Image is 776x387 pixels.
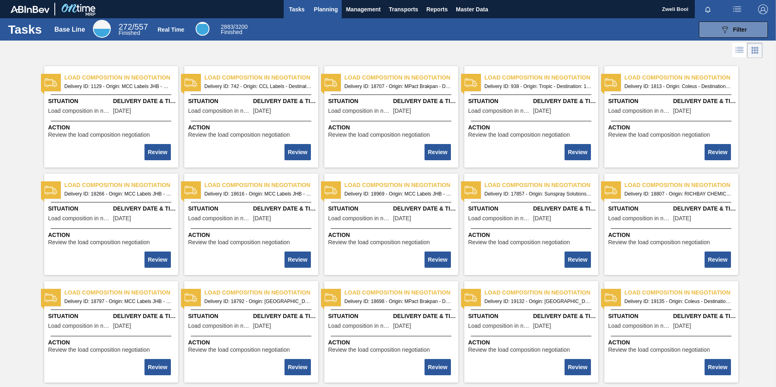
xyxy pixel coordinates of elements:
[145,143,171,161] div: Complete task: 2234454
[485,189,592,198] span: Delivery ID: 17857 - Origin: Sunspray Solutions - Destination: 1SB
[113,97,176,105] span: Delivery Date & Time
[45,184,57,196] img: status
[468,97,531,105] span: Situation
[285,358,311,376] div: Complete task: 2234465
[705,251,731,269] div: Complete task: 2234463
[468,239,570,245] span: Review the load composition negotiation
[705,359,731,375] button: Review
[253,215,271,221] span: 09/02/2025,
[393,215,411,221] span: 09/12/2025,
[113,204,176,213] span: Delivery Date & Time
[328,108,391,114] span: Load composition in negotiation
[565,359,591,375] button: Review
[328,347,430,353] span: Review the load composition negotiation
[468,215,531,221] span: Load composition in negotiation
[608,347,710,353] span: Review the load composition negotiation
[188,338,316,347] span: Action
[188,239,290,245] span: Review the load composition negotiation
[468,204,531,213] span: Situation
[468,108,531,114] span: Load composition in negotiation
[119,22,132,31] span: 272
[565,144,591,160] button: Review
[188,323,251,329] span: Load composition in negotiation
[625,189,732,198] span: Delivery ID: 18807 - Origin: RICHBAY CHEMICALS PTY LTD - Destination: 1SE
[328,132,430,138] span: Review the load composition negotiation
[625,297,732,306] span: Delivery ID: 19135 - Origin: Coleus - Destination: 1SA
[533,108,551,114] span: 03/13/2023,
[119,24,148,36] div: Base Line
[314,4,338,14] span: Planning
[608,323,671,329] span: Load composition in negotiation
[188,123,316,132] span: Action
[328,215,391,221] span: Load composition in negotiation
[608,338,736,347] span: Action
[328,231,456,239] span: Action
[48,132,150,138] span: Review the load composition negotiation
[45,292,57,304] img: status
[328,123,456,132] span: Action
[221,29,242,35] span: Finished
[608,239,710,245] span: Review the load composition negotiation
[205,288,318,297] span: Load composition in negotiation
[205,181,318,189] span: Load composition in negotiation
[113,108,131,114] span: 03/31/2023,
[113,323,131,329] span: 09/08/2025,
[393,323,411,329] span: 09/05/2025,
[605,292,617,304] img: status
[608,108,671,114] span: Load composition in negotiation
[65,288,178,297] span: Load composition in negotiation
[188,312,251,320] span: Situation
[565,252,591,268] button: Review
[144,252,170,268] button: Review
[185,184,197,196] img: status
[157,26,184,33] div: Real Time
[608,204,671,213] span: Situation
[565,358,591,376] div: Complete task: 2236107
[48,347,150,353] span: Review the load composition negotiation
[328,239,430,245] span: Review the load composition negotiation
[285,252,310,268] button: Review
[468,338,596,347] span: Action
[325,77,337,89] img: status
[733,26,747,33] span: Filter
[732,43,747,58] div: List Vision
[45,77,57,89] img: status
[48,97,111,105] span: Situation
[485,73,598,82] span: Load composition in negotiation
[468,323,531,329] span: Load composition in negotiation
[345,189,452,198] span: Delivery ID: 18969 - Origin: MCC Labels JHB - Destination: 1SD
[119,30,140,36] span: Finished
[188,231,316,239] span: Action
[345,297,452,306] span: Delivery ID: 18698 - Origin: MPact Brakpan - Destination: 1SD
[625,73,738,82] span: Load composition in negotiation
[468,132,570,138] span: Review the load composition negotiation
[565,143,591,161] div: Complete task: 2234457
[205,73,318,82] span: Load composition in negotiation
[345,181,458,189] span: Load composition in negotiation
[533,312,596,320] span: Delivery Date & Time
[196,22,209,36] div: Real Time
[205,297,312,306] span: Delivery ID: 18792 - Origin: Thuthuka - Destination: 1SD
[608,215,671,221] span: Load composition in negotiation
[48,323,111,329] span: Load composition in negotiation
[145,251,171,269] div: Complete task: 2234459
[285,144,310,160] button: Review
[468,312,531,320] span: Situation
[328,204,391,213] span: Situation
[48,204,111,213] span: Situation
[285,359,310,375] button: Review
[48,123,176,132] span: Action
[465,77,477,89] img: status
[608,231,736,239] span: Action
[705,252,731,268] button: Review
[48,338,176,347] span: Action
[328,97,391,105] span: Situation
[747,43,763,58] div: Card Vision
[328,338,456,347] span: Action
[393,108,411,114] span: 09/05/2025,
[608,123,736,132] span: Action
[188,97,251,105] span: Situation
[325,292,337,304] img: status
[144,144,170,160] button: Review
[389,4,418,14] span: Transports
